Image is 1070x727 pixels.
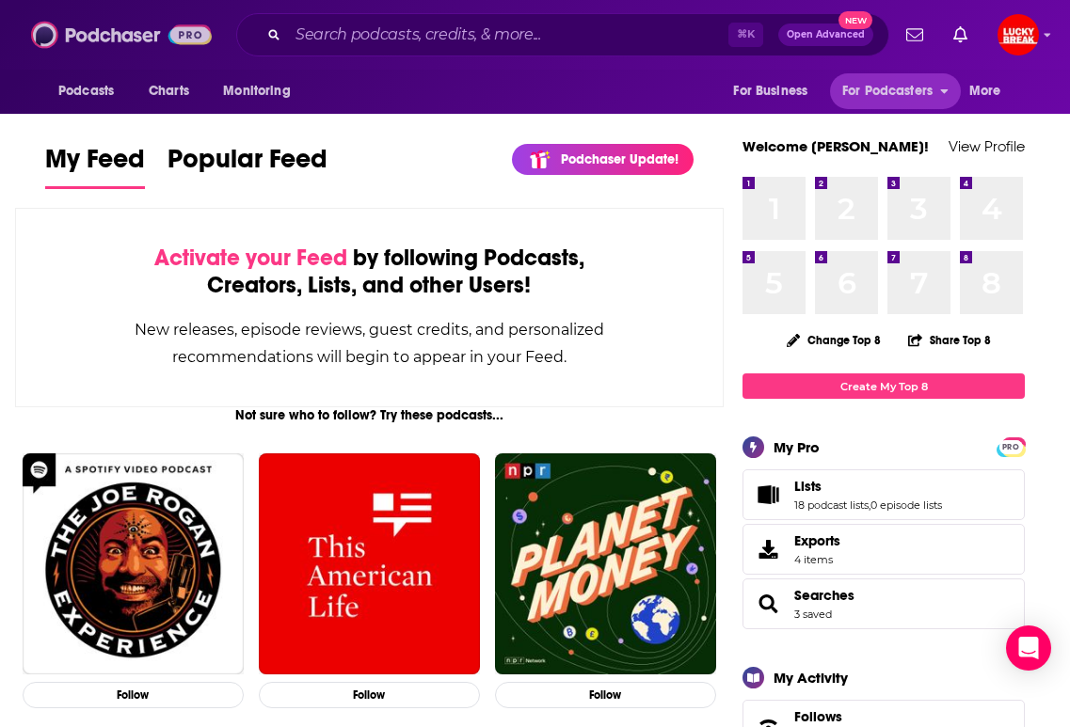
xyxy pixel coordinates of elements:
[210,73,314,109] button: open menu
[998,14,1039,55] span: Logged in as annagregory
[899,19,931,51] a: Show notifications dropdown
[168,143,327,186] span: Popular Feed
[794,478,942,495] a: Lists
[23,682,244,709] button: Follow
[720,73,831,109] button: open menu
[999,440,1022,454] span: PRO
[149,78,189,104] span: Charts
[794,553,840,566] span: 4 items
[956,73,1025,109] button: open menu
[907,322,992,358] button: Share Top 8
[838,11,872,29] span: New
[794,587,854,604] a: Searches
[969,78,1001,104] span: More
[749,536,787,562] span: Exports
[288,20,728,50] input: Search podcasts, credits, & more...
[495,453,716,674] img: Planet Money
[58,78,114,104] span: Podcasts
[495,682,716,709] button: Follow
[45,143,145,189] a: My Feed
[259,682,480,709] button: Follow
[998,14,1039,55] img: User Profile
[45,143,145,186] span: My Feed
[998,14,1039,55] button: Show profile menu
[743,524,1025,575] a: Exports
[259,453,480,674] img: This American Life
[1006,625,1051,671] div: Open Intercom Messenger
[45,73,138,109] button: open menu
[743,137,929,155] a: Welcome [PERSON_NAME]!
[743,578,1025,629] span: Searches
[999,439,1022,453] a: PRO
[794,708,842,725] span: Follows
[23,453,244,674] img: The Joe Rogan Experience
[794,478,822,495] span: Lists
[236,13,889,56] div: Search podcasts, credits, & more...
[949,137,1025,155] a: View Profile
[794,532,840,549] span: Exports
[223,78,290,104] span: Monitoring
[561,151,679,167] p: Podchaser Update!
[733,78,807,104] span: For Business
[743,373,1025,399] a: Create My Top 8
[794,498,869,512] a: 18 podcast lists
[787,30,865,40] span: Open Advanced
[743,469,1025,520] span: Lists
[830,73,960,109] button: open menu
[110,245,629,299] div: by following Podcasts, Creators, Lists, and other Users!
[110,316,629,371] div: New releases, episode reviews, guest credits, and personalized recommendations will begin to appe...
[31,17,212,53] img: Podchaser - Follow, Share and Rate Podcasts
[946,19,975,51] a: Show notifications dropdown
[728,23,763,47] span: ⌘ K
[778,24,873,46] button: Open AdvancedNew
[870,498,942,512] a: 0 episode lists
[794,608,832,621] a: 3 saved
[775,328,892,352] button: Change Top 8
[168,143,327,189] a: Popular Feed
[154,244,347,272] span: Activate your Feed
[749,482,787,508] a: Lists
[794,708,967,725] a: Follows
[15,407,724,423] div: Not sure who to follow? Try these podcasts...
[136,73,200,109] a: Charts
[842,78,933,104] span: For Podcasters
[774,669,848,687] div: My Activity
[869,498,870,512] span: ,
[749,591,787,617] a: Searches
[774,438,820,456] div: My Pro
